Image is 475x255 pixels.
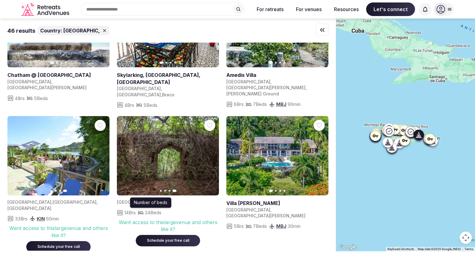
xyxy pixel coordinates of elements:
a: View venue [117,72,219,86]
a: View venue [226,200,328,207]
span: , [270,79,272,84]
span: [GEOGRAPHIC_DATA][PERSON_NAME] [226,213,306,218]
button: Go to slide 1 [160,62,164,64]
h2: Skylarking, [GEOGRAPHIC_DATA], [GEOGRAPHIC_DATA] [117,72,219,86]
button: Go to slide 3 [59,190,61,192]
span: Let's connect [366,2,415,16]
span: [GEOGRAPHIC_DATA] [226,79,270,84]
button: Go to slide 2 [55,190,57,192]
button: Go to slide 1 [269,62,273,64]
span: [GEOGRAPHIC_DATA][PERSON_NAME] [226,85,306,90]
span: [GEOGRAPHIC_DATA] [226,207,270,212]
span: Braco [162,92,174,97]
a: MBJ [276,223,286,229]
span: 5 Beds [34,95,48,102]
span: , [51,79,53,84]
span: 60 min [46,215,59,222]
span: [GEOGRAPHIC_DATA] [117,199,161,205]
span: 4 Brs [15,95,25,102]
span: , [270,207,272,212]
button: Go to slide 2 [275,62,277,64]
span: Map data ©2025 Google, INEGI [418,247,461,251]
h2: Chatham @ [GEOGRAPHIC_DATA] [7,72,109,78]
button: Go to slide 2 [56,62,58,64]
button: Go to slide 4 [174,62,176,64]
button: Go to slide 2 [275,190,277,192]
button: Go to slide 3 [279,190,281,192]
button: Go to slide 1 [160,190,162,192]
span: , [161,92,162,97]
span: , [96,199,98,205]
span: , [306,85,307,90]
span: 5 Beds [143,102,157,108]
button: Go to slide 3 [169,190,170,192]
button: Go to slide 3 [279,62,281,64]
button: Go to slide 1 [269,190,273,192]
span: 33 Brs [15,215,28,222]
div: Want access to this large venue and others like it? [7,225,109,239]
button: For retreats [252,2,289,16]
a: Open this area in Google Maps (opens a new window) [337,243,358,251]
button: Go to slide 4 [63,190,67,192]
a: View venue [226,72,328,78]
span: [GEOGRAPHIC_DATA] [53,199,96,205]
img: Featured image for venue [7,116,109,195]
a: MBJ [276,101,286,107]
span: 14 Brs [124,209,136,216]
span: [GEOGRAPHIC_DATA] [7,199,51,205]
span: 7 Beds [253,101,267,107]
button: For venues [291,2,327,16]
a: View venue [7,72,109,78]
p: Number of beds [134,199,167,206]
button: Go to slide 4 [173,190,177,192]
a: Visit the homepage [21,2,71,16]
span: [PERSON_NAME] Ground [226,91,279,96]
button: Map camera controls [460,232,472,244]
button: Go to slide 3 [60,62,62,64]
h2: Villa [PERSON_NAME] [226,200,328,207]
span: [GEOGRAPHIC_DATA] [7,79,51,84]
button: Go to slide 2 [165,62,167,64]
h2: Amedis Villa [226,72,328,78]
button: Go to slide 4 [65,62,66,64]
button: Go to slide 3 [170,62,172,64]
span: 6 Brs [234,101,244,107]
button: Go to slide 4 [284,62,285,64]
div: 46 results [7,27,35,35]
a: View Villa Rosa [226,116,328,195]
a: Schedule your free call [136,237,200,243]
button: Resources [329,2,364,16]
span: [GEOGRAPHIC_DATA] [117,86,161,91]
div: Schedule your free call [34,244,83,249]
div: Schedule your free call [143,238,193,243]
a: Schedule your free call [26,243,91,249]
span: 24 Beds [145,209,161,216]
button: Go to slide 1 [50,62,54,64]
span: 90 min [288,101,301,107]
span: , [51,199,53,205]
button: Go to slide 2 [164,190,166,192]
span: [GEOGRAPHIC_DATA][PERSON_NAME] [7,85,87,90]
span: 4 Brs [124,102,134,108]
span: 30 min [288,223,301,229]
span: [GEOGRAPHIC_DATA] [7,206,51,211]
span: [GEOGRAPHIC_DATA] [63,27,117,34]
div: Want access to this large venue and others like it? [117,219,219,233]
a: Terms (opens in new tab) [464,247,473,251]
button: Go to slide 4 [284,190,285,192]
span: Country: [40,27,62,34]
button: Keyboard shortcuts [387,247,414,251]
img: Google [337,243,358,251]
img: Featured image for venue [117,116,219,195]
svg: Retreats and Venues company logo [21,2,71,16]
span: [GEOGRAPHIC_DATA] [117,92,161,97]
span: KIN [37,216,45,222]
span: , [161,86,162,91]
button: Go to slide 1 [50,190,52,192]
span: 5 Brs [234,223,244,229]
span: 7 Beds [253,223,267,229]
